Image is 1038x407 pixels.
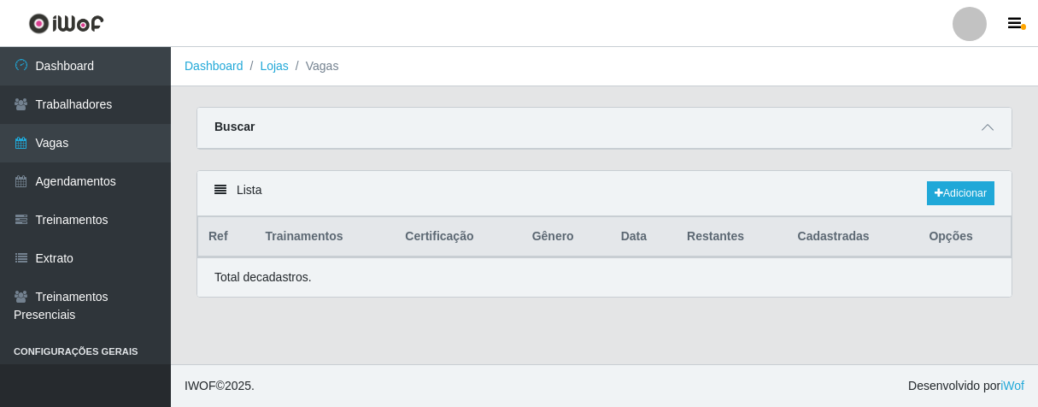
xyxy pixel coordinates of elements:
[255,217,396,257] th: Trainamentos
[927,181,994,205] a: Adicionar
[788,217,919,257] th: Cadastradas
[185,377,255,395] span: © 2025 .
[289,57,339,75] li: Vagas
[171,47,1038,86] nav: breadcrumb
[611,217,677,257] th: Data
[214,120,255,133] strong: Buscar
[918,217,1011,257] th: Opções
[395,217,521,257] th: Certificação
[185,379,216,392] span: IWOF
[260,59,288,73] a: Lojas
[214,268,312,286] p: Total de cadastros.
[677,217,787,257] th: Restantes
[1000,379,1024,392] a: iWof
[28,13,104,34] img: CoreUI Logo
[185,59,243,73] a: Dashboard
[198,217,255,257] th: Ref
[908,377,1024,395] span: Desenvolvido por
[522,217,611,257] th: Gênero
[197,171,1012,216] div: Lista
